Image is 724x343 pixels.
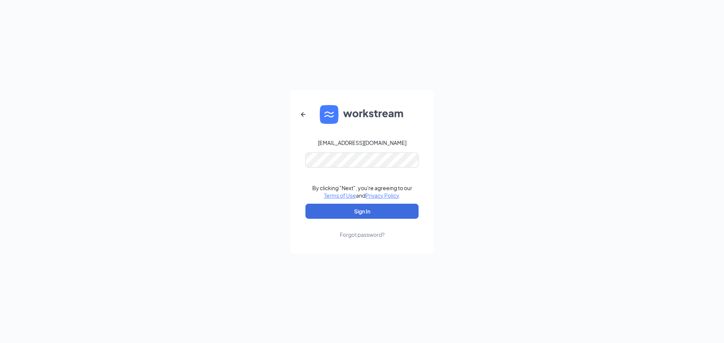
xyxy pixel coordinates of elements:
[340,231,385,238] div: Forgot password?
[305,204,419,219] button: Sign In
[318,139,406,146] div: [EMAIL_ADDRESS][DOMAIN_NAME]
[294,105,312,123] button: ArrowLeftNew
[365,192,399,199] a: Privacy Policy
[299,110,308,119] svg: ArrowLeftNew
[324,192,356,199] a: Terms of Use
[320,105,404,124] img: WS logo and Workstream text
[312,184,412,199] div: By clicking "Next", you're agreeing to our and .
[340,219,385,238] a: Forgot password?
